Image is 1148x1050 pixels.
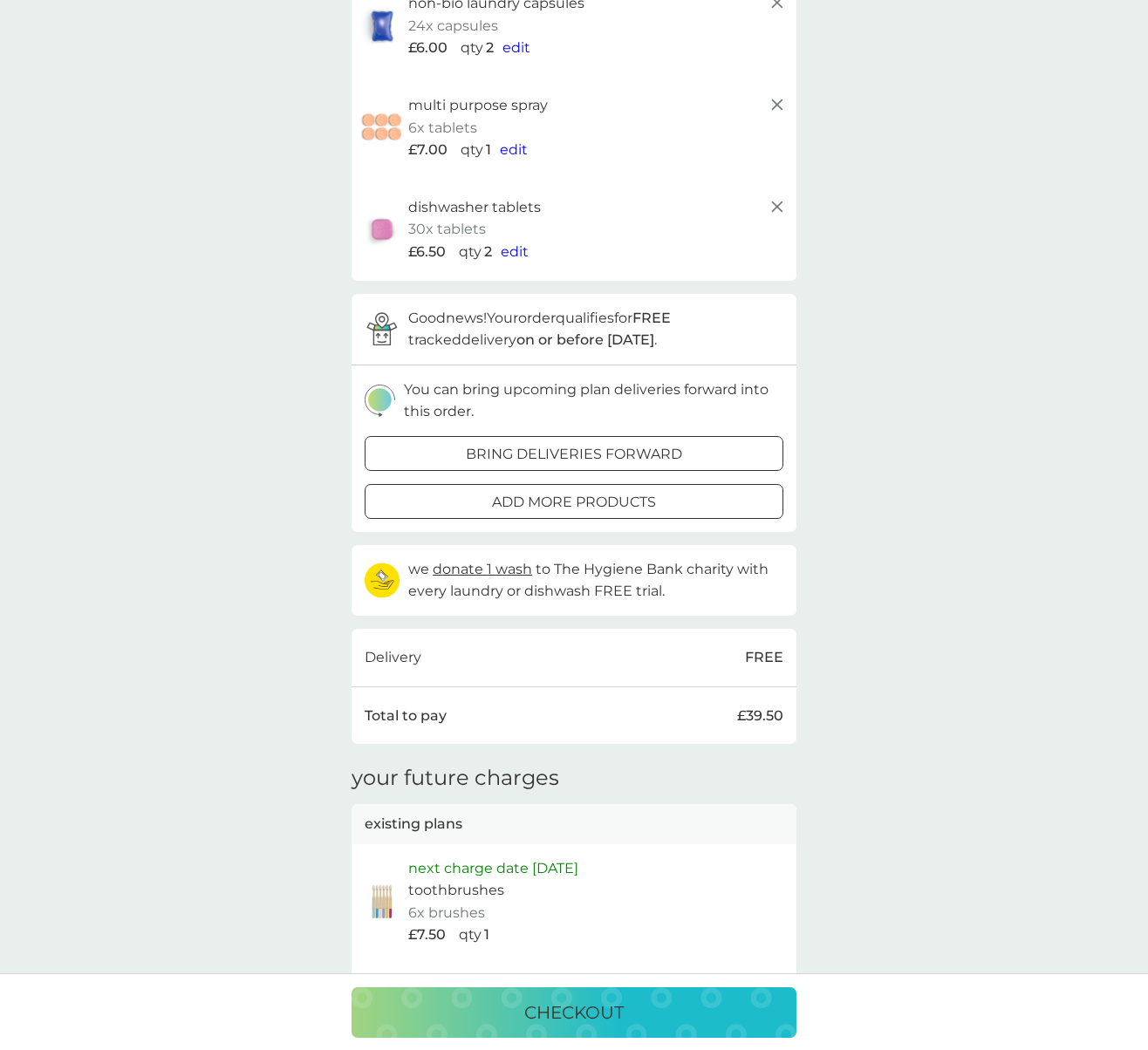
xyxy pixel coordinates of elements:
[408,37,448,59] span: £6.00
[408,218,486,241] p: 30x tablets
[365,436,783,471] button: bring deliveries forward
[408,558,783,603] p: we to The Hygiene Bank charity with every laundry or dishwash FREE trial.
[461,139,483,161] p: qty
[404,378,783,423] p: You can bring upcoming plan deliveries forward into this order.
[365,385,395,417] img: delivery-schedule.svg
[352,987,796,1038] button: checkout
[408,902,485,924] p: 6x brushes
[502,39,530,56] span: edit
[461,37,483,59] p: qty
[459,924,482,946] p: qty
[501,241,529,263] button: edit
[365,813,462,835] p: existing plans
[352,766,559,791] h3: your future charges
[408,857,578,880] p: next charge date [DATE]
[484,924,489,946] p: 1
[408,924,446,946] p: £7.50
[745,646,783,669] p: FREE
[365,484,783,519] button: add more products
[516,331,654,348] strong: on or before [DATE]
[408,117,477,140] p: 6x tablets
[501,243,529,260] span: edit
[408,307,783,351] p: Good news! Your order qualifies for tracked delivery .
[486,139,491,161] p: 1
[365,646,421,669] p: Delivery
[408,15,498,37] p: 24x capsules
[502,37,530,59] button: edit
[632,310,671,326] strong: FREE
[500,141,528,158] span: edit
[524,999,624,1026] p: checkout
[408,241,446,263] span: £6.50
[486,37,494,59] p: 2
[466,443,682,466] p: bring deliveries forward
[365,705,447,727] p: Total to pay
[408,879,504,902] p: toothbrushes
[408,139,448,161] span: £7.00
[408,94,548,117] p: multi purpose spray
[492,491,656,514] p: add more products
[459,241,482,263] p: qty
[484,241,492,263] p: 2
[433,561,532,577] span: donate 1 wash
[500,139,528,161] button: edit
[408,196,541,219] p: dishwasher tablets
[737,705,783,727] p: £39.50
